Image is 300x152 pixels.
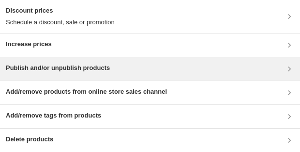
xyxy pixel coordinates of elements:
[6,87,167,97] h3: Add/remove products from online store sales channel
[6,17,115,27] p: Schedule a discount, sale or promotion
[6,111,101,120] h3: Add/remove tags from products
[6,6,115,16] h3: Discount prices
[6,39,52,49] h3: Increase prices
[6,63,110,73] h3: Publish and/or unpublish products
[6,135,53,144] h3: Delete products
